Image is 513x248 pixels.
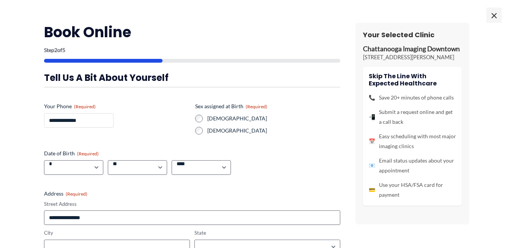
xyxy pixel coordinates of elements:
label: City [44,229,190,237]
li: Save 20+ minutes of phone calls [369,93,456,103]
legend: Address [44,190,87,197]
p: Chattanooga Imaging Downtown [363,45,462,54]
h3: Tell us a bit about yourself [44,72,340,84]
span: 5 [62,47,65,53]
li: Use your HSA/FSA card for payment [369,180,456,200]
label: Street Address [44,201,340,208]
label: Your Phone [44,103,189,110]
li: Email status updates about your appointment [369,156,456,175]
span: 📞 [369,93,375,103]
h2: Book Online [44,23,340,41]
p: Step of [44,47,340,53]
label: [DEMOGRAPHIC_DATA] [207,115,340,122]
span: (Required) [246,104,267,109]
li: Easy scheduling with most major imaging clinics [369,131,456,151]
label: State [194,229,340,237]
li: Submit a request online and get a call back [369,107,456,127]
span: 📅 [369,136,375,146]
span: (Required) [74,104,96,109]
span: (Required) [77,151,99,156]
span: (Required) [66,191,87,197]
span: 📧 [369,161,375,171]
h4: Skip the line with Expected Healthcare [369,73,456,87]
legend: Sex assigned at Birth [195,103,267,110]
span: 📲 [369,112,375,122]
h3: Your Selected Clinic [363,30,462,39]
p: [STREET_ADDRESS][PERSON_NAME] [363,54,462,61]
span: 💳 [369,185,375,195]
legend: Date of Birth [44,150,99,157]
span: × [486,8,502,23]
span: 2 [54,47,57,53]
label: [DEMOGRAPHIC_DATA] [207,127,340,134]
